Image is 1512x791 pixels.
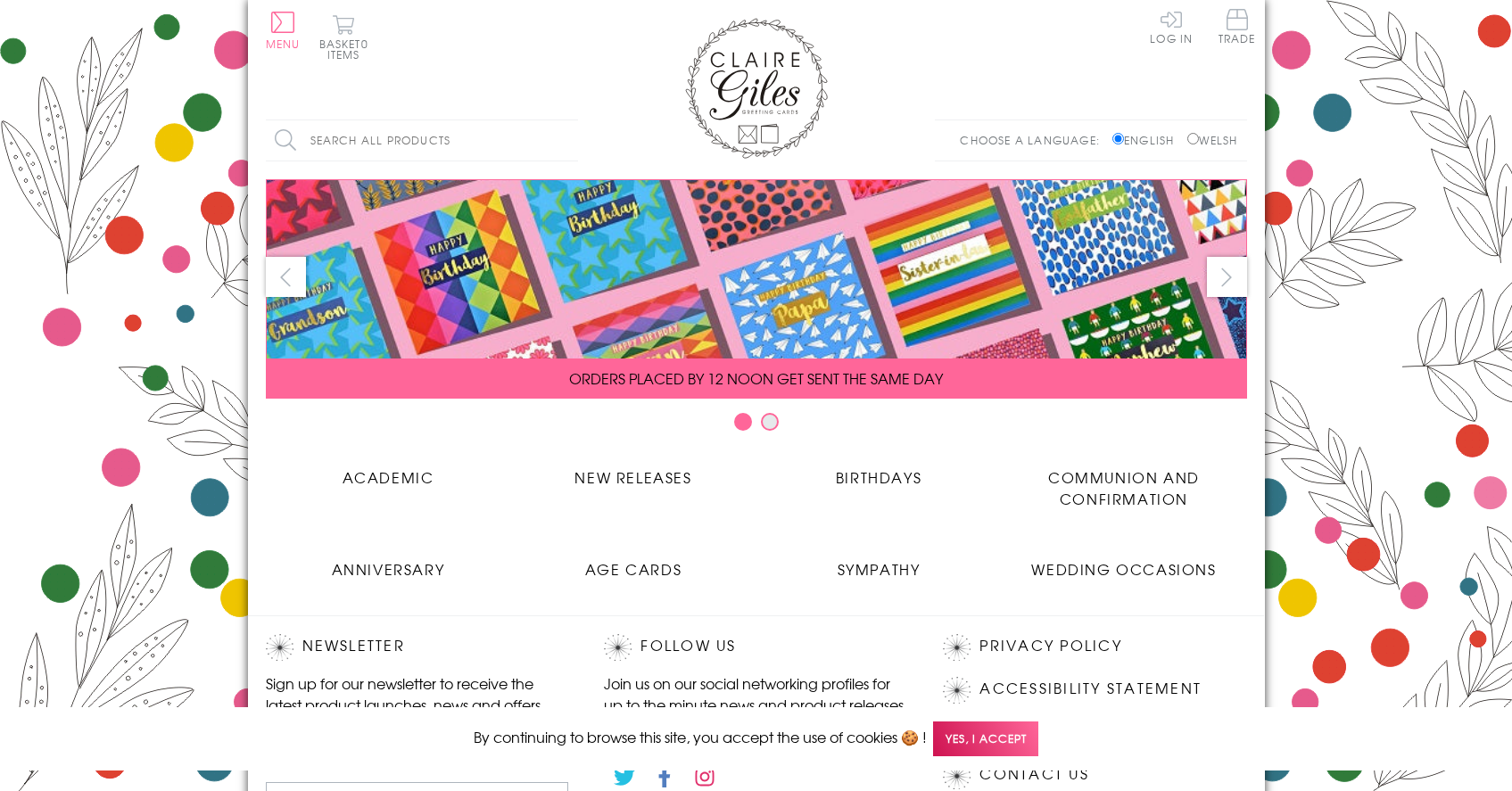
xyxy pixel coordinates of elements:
p: Join us on our social networking profiles for up to the minute news and product releases the mome... [604,672,907,737]
a: Sympathy [756,545,1002,580]
button: Menu [266,12,301,49]
a: Contact Us [979,762,1088,787]
div: Carousel Pagination [266,412,1247,440]
span: Sympathy [838,558,921,580]
a: Anniversary [266,545,511,580]
input: English [1112,133,1124,144]
a: Birthdays [756,453,1002,488]
a: New Releases [511,453,756,488]
span: Anniversary [332,558,445,580]
h2: Follow Us [604,634,907,661]
a: Privacy Policy [979,634,1121,658]
input: Welsh [1187,133,1199,144]
span: ORDERS PLACED BY 12 NOON GET SENT THE SAME DAY [569,367,943,389]
span: Birthdays [836,466,921,488]
p: Choose a language: [960,132,1109,148]
a: Age Cards [511,545,756,580]
span: Wedding Occasions [1031,558,1216,580]
span: Academic [343,466,434,488]
input: Search [560,120,578,161]
span: New Releases [574,466,691,488]
a: Log In [1150,9,1193,44]
label: English [1112,132,1183,148]
button: Carousel Page 2 [761,413,779,431]
span: Trade [1219,9,1256,44]
a: Wedding Occasions [1002,545,1247,580]
button: prev [266,257,306,297]
a: Communion and Confirmation [1002,453,1247,509]
button: next [1207,257,1247,297]
h2: Newsletter [266,634,569,661]
a: Academic [266,453,511,488]
span: Menu [266,36,301,52]
span: Yes, I accept [933,721,1038,756]
a: Trade [1219,9,1256,47]
input: Search all products [266,120,578,161]
span: 0 items [327,36,368,62]
p: Sign up for our newsletter to receive the latest product launches, news and offers directly to yo... [266,672,569,737]
button: Carousel Page 1 (Current Slide) [734,413,752,431]
span: Communion and Confirmation [1048,466,1200,509]
span: Age Cards [585,558,682,580]
label: Welsh [1187,132,1238,148]
a: Accessibility Statement [979,677,1202,701]
img: Claire Giles Greetings Cards [685,18,828,159]
button: Basket0 items [319,14,368,60]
